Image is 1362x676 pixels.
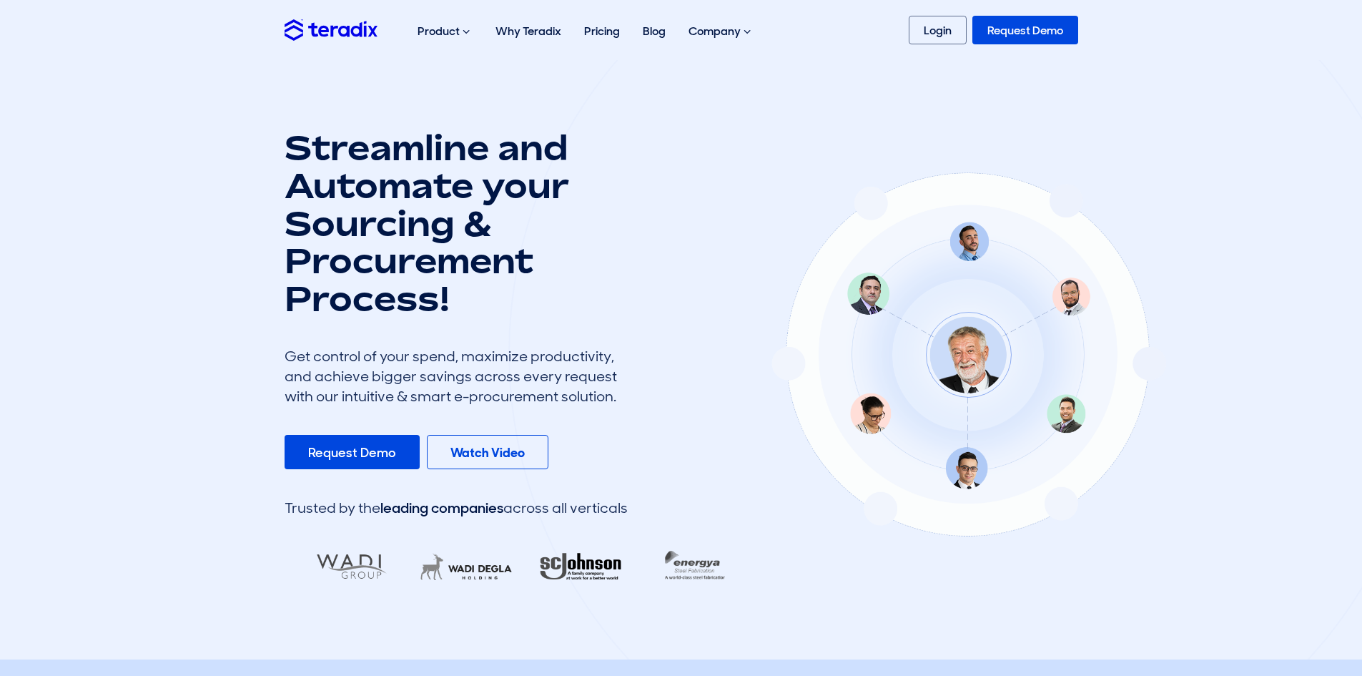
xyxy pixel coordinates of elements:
[285,346,628,406] div: Get control of your spend, maximize productivity, and achieve bigger savings across every request...
[677,9,765,54] div: Company
[972,16,1078,44] a: Request Demo
[502,544,618,590] img: RA
[285,19,377,40] img: Teradix logo
[285,435,420,469] a: Request Demo
[427,435,548,469] a: Watch Video
[406,9,484,54] div: Product
[484,9,573,54] a: Why Teradix
[909,16,967,44] a: Login
[450,444,525,461] b: Watch Video
[388,544,503,590] img: LifeMakers
[285,498,628,518] div: Trusted by the across all verticals
[631,9,677,54] a: Blog
[380,499,503,517] span: leading companies
[285,129,628,318] h1: Streamline and Automate your Sourcing & Procurement Process!
[573,9,631,54] a: Pricing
